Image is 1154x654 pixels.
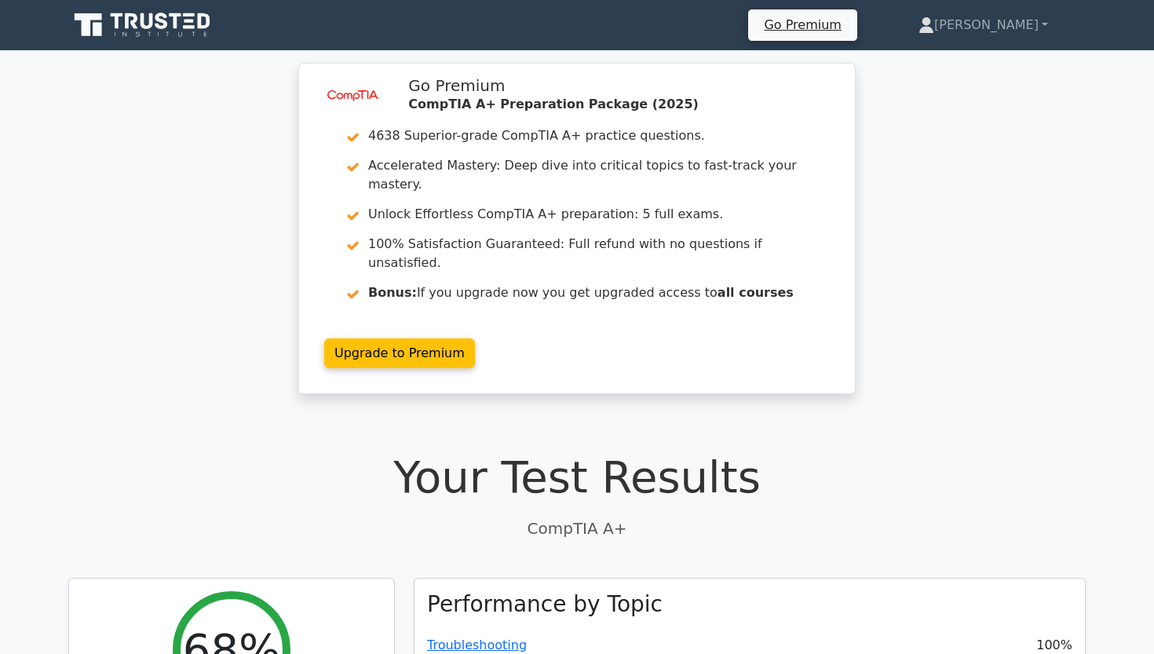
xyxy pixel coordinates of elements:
[881,9,1086,41] a: [PERSON_NAME]
[427,638,527,652] a: Troubleshooting
[754,14,850,35] a: Go Premium
[68,517,1086,540] p: CompTIA A+
[324,338,475,368] a: Upgrade to Premium
[427,591,663,618] h3: Performance by Topic
[68,451,1086,503] h1: Your Test Results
